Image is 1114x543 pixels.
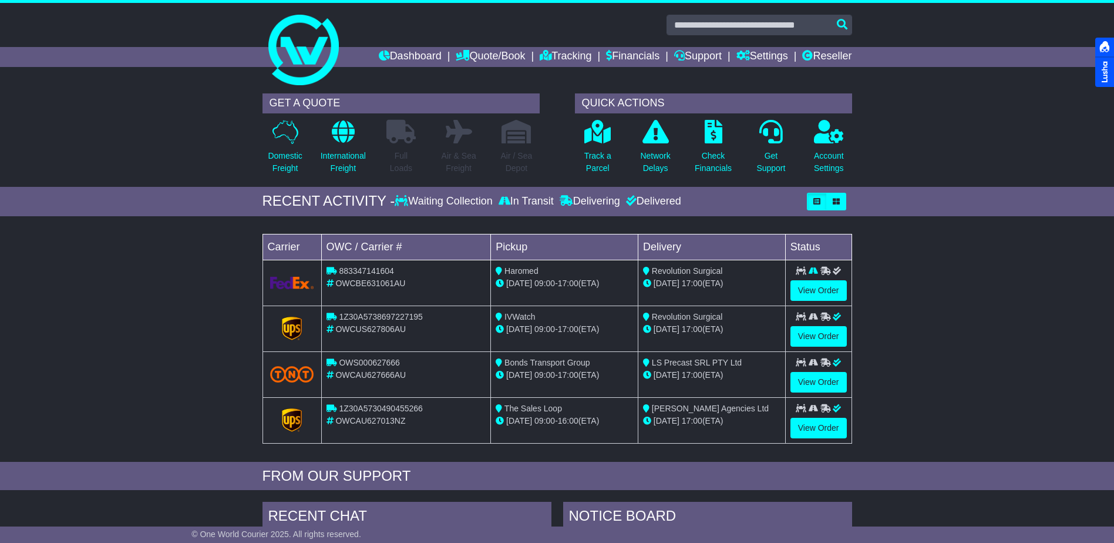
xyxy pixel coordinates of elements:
[682,324,702,334] span: 17:00
[640,119,671,181] a: NetworkDelays
[321,234,491,260] td: OWC / Carrier #
[262,468,852,485] div: FROM OUR SUPPORT
[386,150,416,175] p: Full Loads
[442,150,476,175] p: Air & Sea Freight
[652,266,723,276] span: Revolution Surgical
[335,324,406,334] span: OWCUS627806AU
[534,416,555,425] span: 09:00
[506,370,532,380] span: [DATE]
[584,150,611,175] p: Track a Parcel
[790,372,847,393] a: View Order
[282,408,302,432] img: GetCarrierServiceLogo
[813,119,844,181] a: AccountSettings
[654,416,679,425] span: [DATE]
[496,369,633,381] div: - (ETA)
[643,415,780,427] div: (ETA)
[606,47,659,67] a: Financials
[268,150,302,175] p: Domestic Freight
[191,529,361,539] span: © One World Courier 2025. All rights reserved.
[270,277,314,289] img: GetCarrierServiceLogo
[339,404,422,413] span: 1Z30A5730490455266
[695,150,732,175] p: Check Financials
[654,370,679,380] span: [DATE]
[558,324,578,334] span: 17:00
[321,150,366,175] p: International Freight
[456,47,525,67] a: Quote/Book
[496,195,557,208] div: In Transit
[563,502,852,534] div: NOTICE BOARD
[652,312,723,321] span: Revolution Surgical
[558,370,578,380] span: 17:00
[506,416,532,425] span: [DATE]
[504,266,539,276] span: Haromed
[694,119,732,181] a: CheckFinancials
[623,195,681,208] div: Delivered
[379,47,442,67] a: Dashboard
[682,416,702,425] span: 17:00
[496,323,633,336] div: - (ETA)
[540,47,591,67] a: Tracking
[506,279,532,288] span: [DATE]
[756,150,785,175] p: Get Support
[395,195,495,208] div: Waiting Collection
[320,119,366,181] a: InternationalFreight
[534,370,555,380] span: 09:00
[674,47,722,67] a: Support
[534,279,555,288] span: 09:00
[814,150,844,175] p: Account Settings
[790,280,847,301] a: View Order
[756,119,786,181] a: GetSupport
[262,193,395,210] div: RECENT ACTIVITY -
[643,323,780,336] div: (ETA)
[270,366,314,382] img: TNT_Domestic.png
[575,93,852,113] div: QUICK ACTIONS
[282,317,302,340] img: GetCarrierServiceLogo
[638,234,785,260] td: Delivery
[652,404,769,413] span: [PERSON_NAME] Agencies Ltd
[335,416,405,425] span: OWCAU627013NZ
[643,369,780,381] div: (ETA)
[557,195,623,208] div: Delivering
[558,279,578,288] span: 17:00
[262,93,540,113] div: GET A QUOTE
[339,266,393,276] span: 883347141604
[558,416,578,425] span: 16:00
[534,324,555,334] span: 09:00
[504,312,535,321] span: IVWatch
[504,358,590,367] span: Bonds Transport Group
[491,234,638,260] td: Pickup
[267,119,302,181] a: DomesticFreight
[802,47,852,67] a: Reseller
[654,279,679,288] span: [DATE]
[654,324,679,334] span: [DATE]
[339,312,422,321] span: 1Z30A5738697227195
[506,324,532,334] span: [DATE]
[682,370,702,380] span: 17:00
[496,415,633,427] div: - (ETA)
[339,358,400,367] span: OWS000627666
[335,370,406,380] span: OWCAU627666AU
[652,358,742,367] span: LS Precast SRL PTY Ltd
[501,150,533,175] p: Air / Sea Depot
[785,234,852,260] td: Status
[262,502,551,534] div: RECENT CHAT
[682,279,702,288] span: 17:00
[262,234,321,260] td: Carrier
[504,404,562,413] span: The Sales Loop
[335,279,405,288] span: OWCBE631061AU
[643,277,780,290] div: (ETA)
[790,326,847,347] a: View Order
[496,277,633,290] div: - (ETA)
[584,119,612,181] a: Track aParcel
[736,47,788,67] a: Settings
[640,150,670,175] p: Network Delays
[790,418,847,438] a: View Order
